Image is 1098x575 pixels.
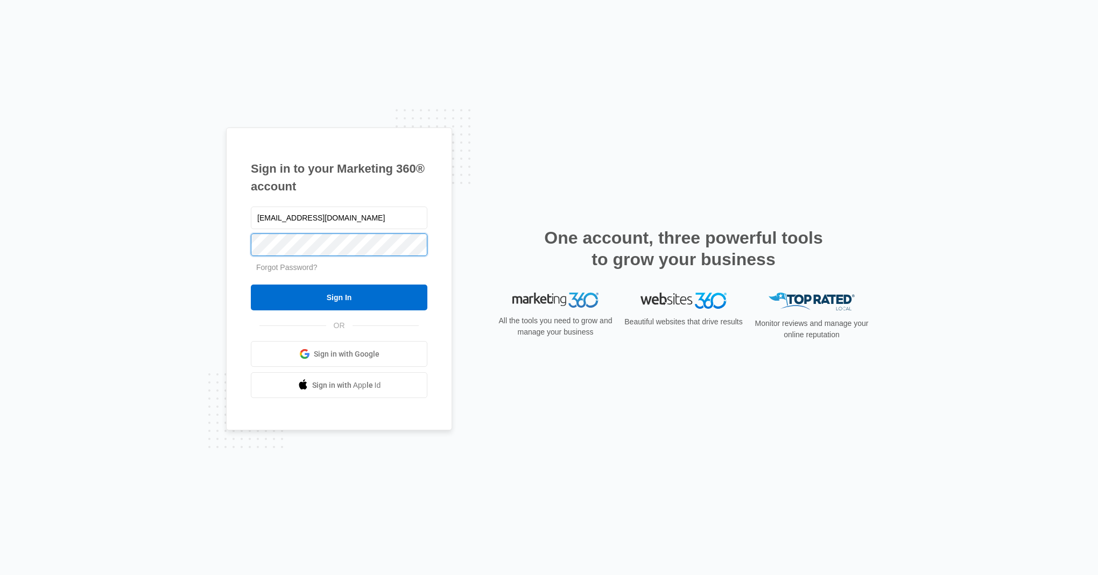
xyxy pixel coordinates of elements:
span: Sign in with Apple Id [312,380,381,391]
a: Forgot Password? [256,263,318,272]
p: Beautiful websites that drive results [623,316,744,328]
input: Sign In [251,285,427,310]
span: Sign in with Google [314,349,379,360]
img: Marketing 360 [512,293,599,308]
p: Monitor reviews and manage your online reputation [751,318,872,340]
input: Email [251,207,427,229]
span: OR [326,320,353,331]
h1: Sign in to your Marketing 360® account [251,160,427,195]
img: Websites 360 [640,293,727,308]
img: Top Rated Local [769,293,855,310]
a: Sign in with Apple Id [251,372,427,398]
a: Sign in with Google [251,341,427,367]
h2: One account, three powerful tools to grow your business [541,227,826,270]
p: All the tools you need to grow and manage your business [495,315,616,338]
